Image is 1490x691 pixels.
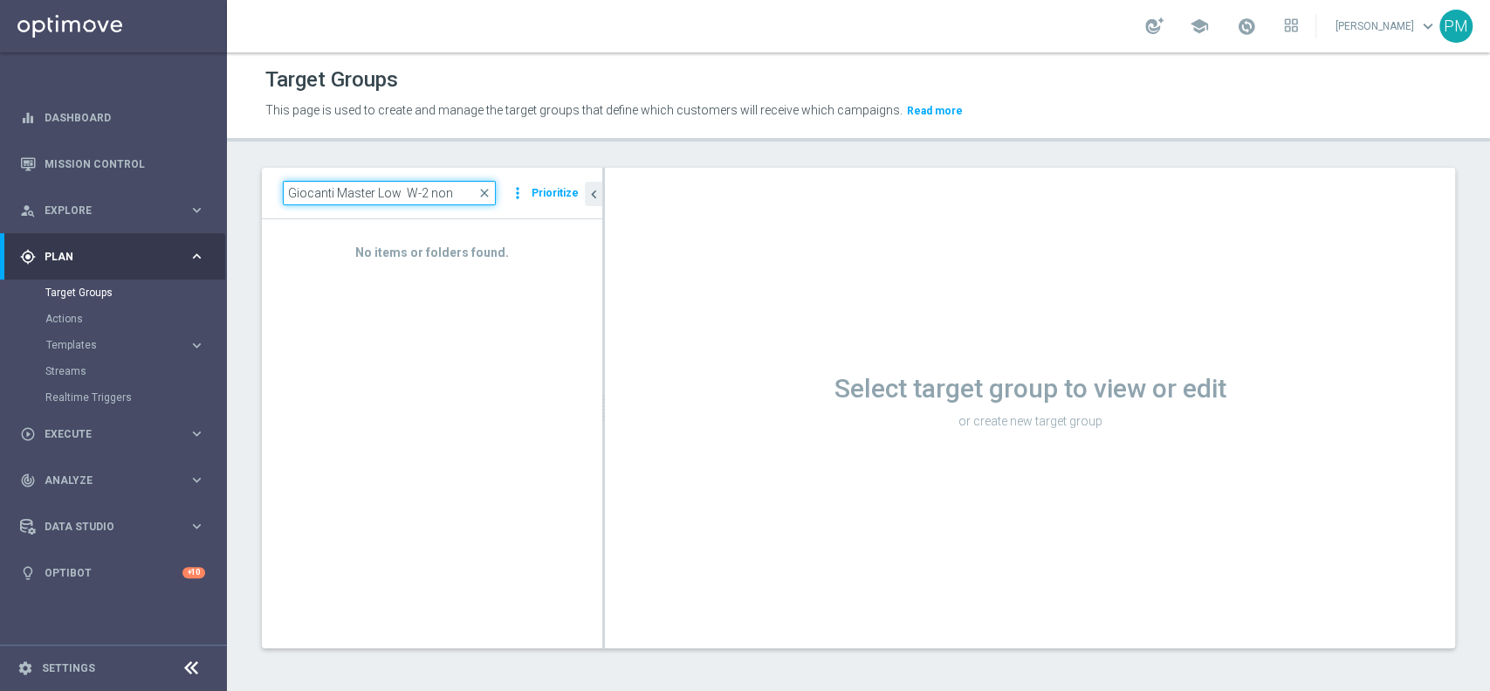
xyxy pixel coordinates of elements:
div: Plan [20,249,189,265]
a: Optibot [45,549,182,596]
div: Streams [45,358,225,384]
span: Execute [45,429,189,439]
i: settings [17,660,33,676]
i: lightbulb [20,565,36,581]
h1: Select target group to view or edit [605,373,1455,404]
h3: No items or folders found. [275,245,589,260]
i: person_search [20,203,36,218]
a: Mission Control [45,141,205,187]
span: keyboard_arrow_down [1418,17,1438,36]
i: more_vert [509,181,526,205]
div: Execute [20,426,189,442]
span: Analyze [45,475,189,486]
p: or create new target group [605,413,1455,429]
i: keyboard_arrow_right [189,472,205,488]
div: PM [1439,10,1473,43]
button: play_circle_outline Execute keyboard_arrow_right [19,427,206,441]
div: Optibot [20,549,205,596]
a: [PERSON_NAME]keyboard_arrow_down [1334,13,1439,39]
span: close [477,186,491,200]
div: Target Groups [45,280,225,306]
button: equalizer Dashboard [19,111,206,125]
button: Data Studio keyboard_arrow_right [19,520,206,534]
div: +10 [182,567,205,578]
i: keyboard_arrow_right [189,518,205,535]
a: Realtime Triggers [45,390,182,404]
i: keyboard_arrow_right [189,202,205,218]
i: keyboard_arrow_right [189,425,205,442]
input: Quick find group or folder [283,181,496,205]
button: gps_fixed Plan keyboard_arrow_right [19,250,206,264]
button: Prioritize [529,182,581,205]
i: keyboard_arrow_right [189,248,205,265]
button: Read more [905,101,965,121]
div: Explore [20,203,189,218]
div: Templates [46,340,189,350]
div: Dashboard [20,94,205,141]
h1: Target Groups [265,67,398,93]
span: school [1190,17,1209,36]
i: chevron_left [586,186,602,203]
div: Data Studio [20,519,189,535]
span: This page is used to create and manage the target groups that define which customers will receive... [265,103,903,117]
button: chevron_left [585,182,602,206]
i: keyboard_arrow_right [189,337,205,354]
button: Mission Control [19,157,206,171]
button: person_search Explore keyboard_arrow_right [19,204,206,218]
span: Data Studio [45,522,189,532]
span: Explore [45,205,189,216]
div: Analyze [20,473,189,488]
div: Mission Control [20,141,205,187]
i: track_changes [20,473,36,488]
a: Actions [45,312,182,326]
a: Settings [42,663,95,674]
button: track_changes Analyze keyboard_arrow_right [19,473,206,487]
div: Actions [45,306,225,332]
span: Plan [45,252,189,262]
button: lightbulb Optibot +10 [19,566,206,580]
button: Templates keyboard_arrow_right [45,338,206,352]
i: play_circle_outline [20,426,36,442]
a: Target Groups [45,286,182,300]
div: Templates [45,332,225,358]
i: gps_fixed [20,249,36,265]
div: Realtime Triggers [45,384,225,411]
a: Streams [45,364,182,378]
span: Templates [46,340,171,350]
i: equalizer [20,110,36,126]
a: Dashboard [45,94,205,141]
